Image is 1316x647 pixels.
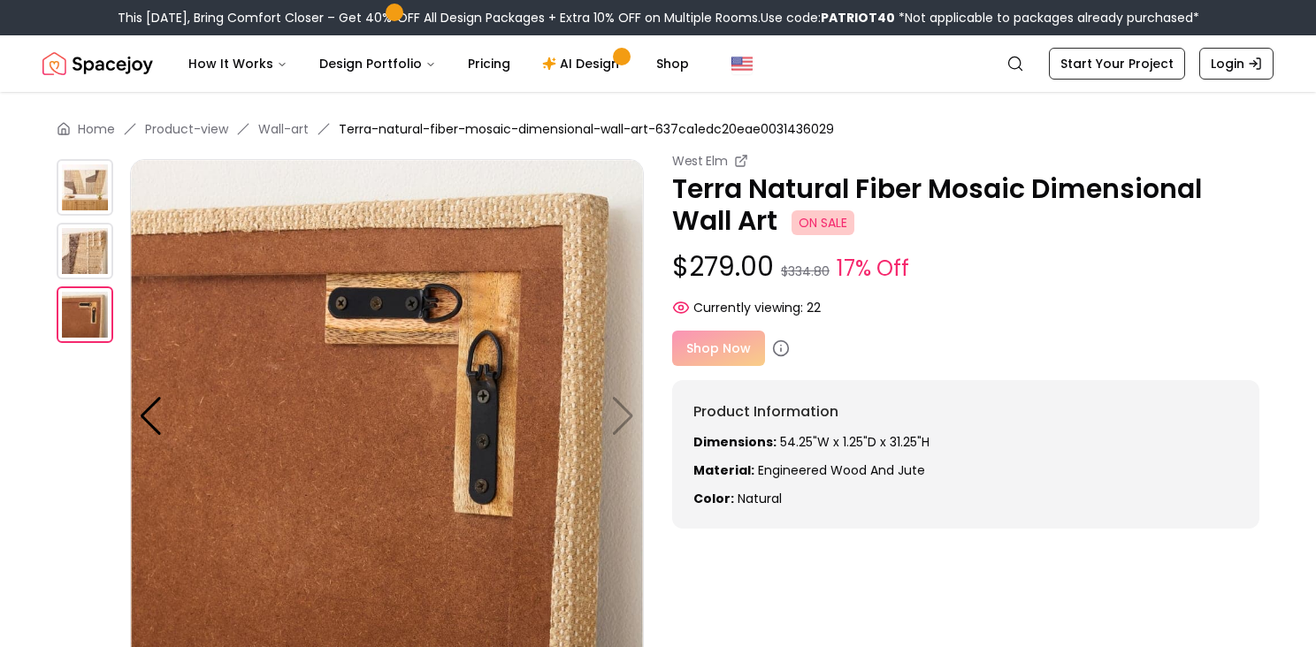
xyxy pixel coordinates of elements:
span: Currently viewing: [693,299,803,316]
nav: Global [42,35,1274,92]
span: Engineered wood and jute [758,461,925,479]
small: 17% Off [837,253,909,285]
span: Terra-natural-fiber-mosaic-dimensional-wall-art-637ca1edc20eae0031436029 [339,120,834,138]
img: https://storage.googleapis.com/spacejoy-main/assets/637ca1edc20eae0031436029/product_1_p7lggog2da0d [57,223,113,279]
strong: Dimensions: [693,433,777,451]
a: Login [1199,48,1274,80]
p: $279.00 [672,251,1259,285]
span: natural [738,490,782,507]
a: Start Your Project [1049,48,1185,80]
strong: Color: [693,490,734,507]
a: Product-view [145,120,228,138]
a: Home [78,120,115,138]
a: Pricing [454,46,524,81]
small: $334.80 [781,263,830,280]
img: https://storage.googleapis.com/spacejoy-main/assets/637ca1edc20eae0031436029/product_2_2mfoeg38o0j3 [57,286,113,343]
img: United States [731,53,753,74]
h6: Product Information [693,401,1238,422]
div: This [DATE], Bring Comfort Closer – Get 40% OFF All Design Packages + Extra 10% OFF on Multiple R... [118,9,1199,27]
img: Spacejoy Logo [42,46,153,81]
span: 22 [807,299,821,316]
button: Design Portfolio [305,46,450,81]
span: Use code: [761,9,895,27]
a: Shop [642,46,703,81]
a: Spacejoy [42,46,153,81]
img: https://storage.googleapis.com/spacejoy-main/assets/637ca1edc20eae0031436029/product_0_cnk9cmfp3d1a [57,159,113,216]
b: PATRIOT40 [821,9,895,27]
p: 54.25"W x 1.25"D x 31.25"H [693,433,1238,451]
strong: Material: [693,461,754,479]
a: AI Design [528,46,639,81]
a: Wall-art [258,120,309,138]
span: *Not applicable to packages already purchased* [895,9,1199,27]
nav: breadcrumb [57,120,1259,138]
span: ON SALE [792,210,854,235]
nav: Main [174,46,703,81]
button: How It Works [174,46,302,81]
small: West Elm [672,152,727,170]
p: Terra Natural Fiber Mosaic Dimensional Wall Art [672,173,1259,237]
